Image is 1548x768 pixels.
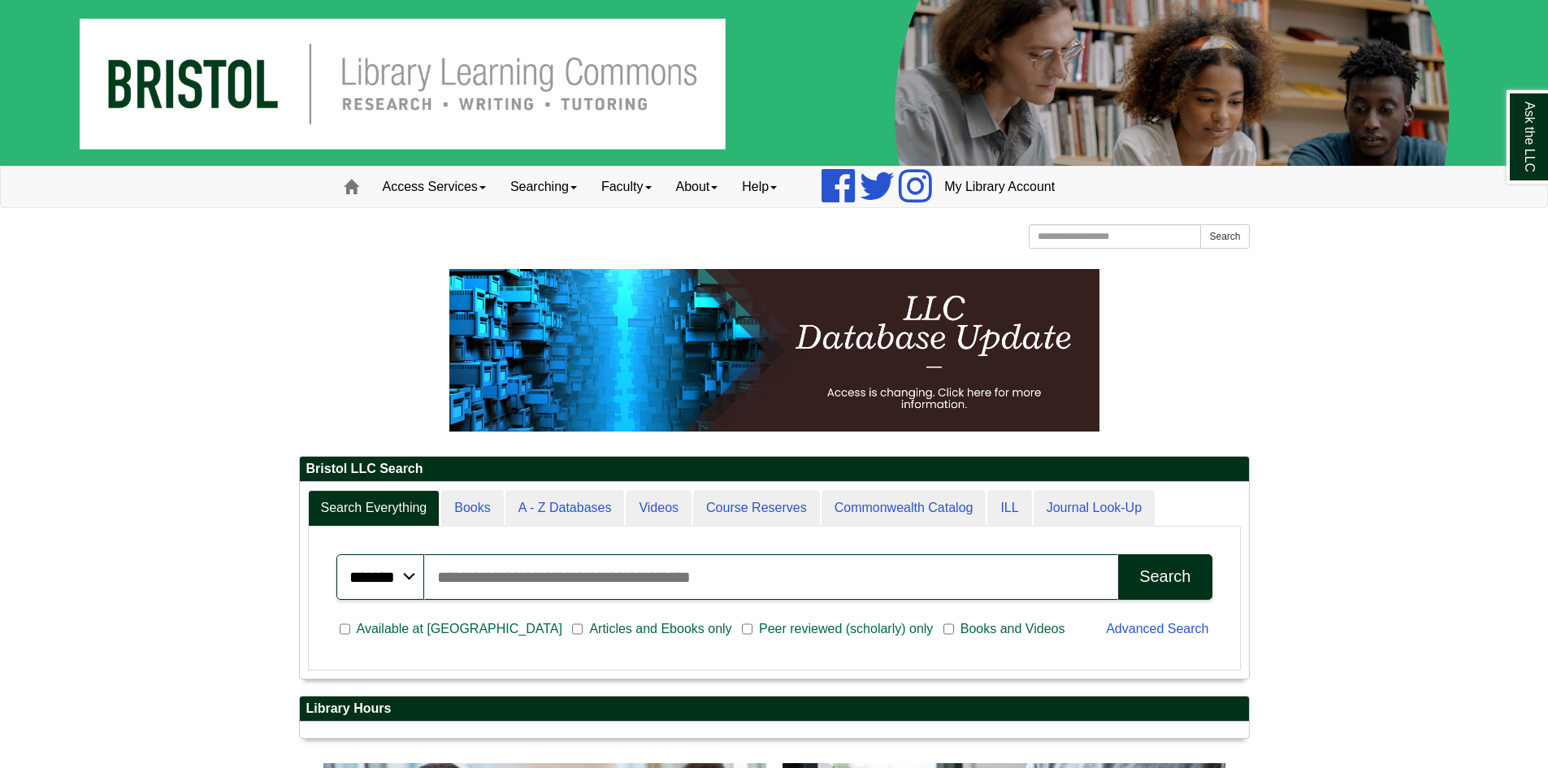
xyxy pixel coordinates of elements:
[932,167,1067,207] a: My Library Account
[572,622,583,636] input: Articles and Ebooks only
[308,490,440,527] a: Search Everything
[300,696,1249,722] h2: Library Hours
[987,490,1031,527] a: ILL
[626,490,692,527] a: Videos
[505,490,625,527] a: A - Z Databases
[300,457,1249,482] h2: Bristol LLC Search
[943,622,954,636] input: Books and Videos
[693,490,820,527] a: Course Reserves
[1034,490,1155,527] a: Journal Look-Up
[498,167,589,207] a: Searching
[589,167,664,207] a: Faculty
[1139,567,1190,586] div: Search
[664,167,731,207] a: About
[730,167,789,207] a: Help
[371,167,498,207] a: Access Services
[822,490,986,527] a: Commonwealth Catalog
[449,269,1099,432] img: HTML tutorial
[954,619,1072,639] span: Books and Videos
[752,619,939,639] span: Peer reviewed (scholarly) only
[350,619,569,639] span: Available at [GEOGRAPHIC_DATA]
[1200,224,1249,249] button: Search
[1118,554,1212,600] button: Search
[340,622,350,636] input: Available at [GEOGRAPHIC_DATA]
[742,622,752,636] input: Peer reviewed (scholarly) only
[441,490,503,527] a: Books
[1106,622,1208,636] a: Advanced Search
[583,619,738,639] span: Articles and Ebooks only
